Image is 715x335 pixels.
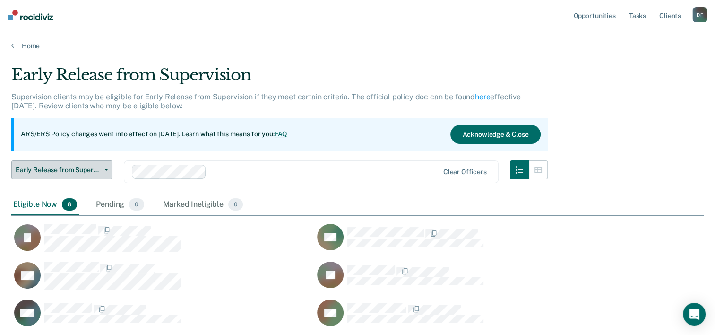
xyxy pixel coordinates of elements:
[314,223,617,261] div: CaseloadOpportunityCell-04231362
[16,166,101,174] span: Early Release from Supervision
[692,7,707,22] button: DF
[21,130,287,139] p: ARS/ERS Policy changes went into effect on [DATE]. Learn what this means for you:
[11,261,314,299] div: CaseloadOpportunityCell-03428499
[228,198,243,211] span: 0
[443,168,487,176] div: Clear officers
[11,42,704,50] a: Home
[94,194,146,215] div: Pending0
[314,261,617,299] div: CaseloadOpportunityCell-04336417
[475,92,490,101] a: here
[450,125,540,144] button: Acknowledge & Close
[129,198,144,211] span: 0
[11,160,112,179] button: Early Release from Supervision
[11,194,79,215] div: Eligible Now8
[11,92,521,110] p: Supervision clients may be eligible for Early Release from Supervision if they meet certain crite...
[11,65,548,92] div: Early Release from Supervision
[275,130,288,138] a: FAQ
[683,303,706,326] div: Open Intercom Messenger
[8,10,53,20] img: Recidiviz
[692,7,707,22] div: D F
[62,198,77,211] span: 8
[11,223,314,261] div: CaseloadOpportunityCell-01004464
[161,194,245,215] div: Marked Ineligible0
